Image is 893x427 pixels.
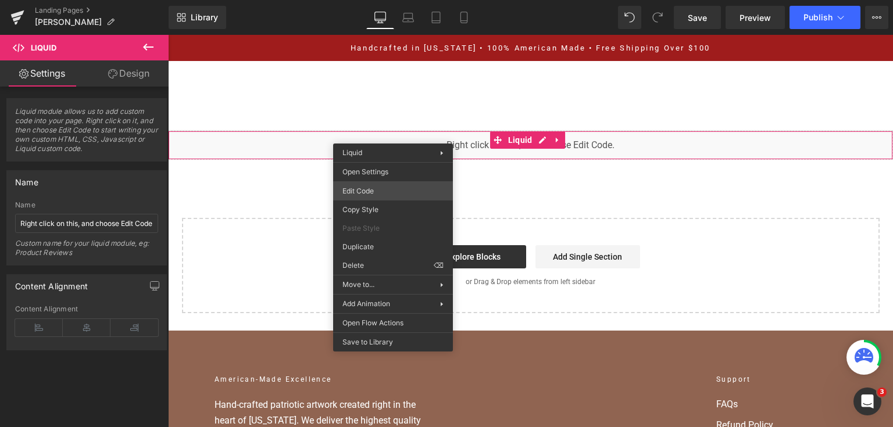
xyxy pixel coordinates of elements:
[342,204,444,215] span: Copy Style
[342,337,444,347] span: Save to Library
[15,239,158,265] div: Custom name for your liquid module, eg: Product Reviews
[15,275,88,291] div: Content Alignment
[688,12,707,24] span: Save
[169,6,226,29] a: New Library
[342,242,444,252] span: Duplicate
[726,6,785,29] a: Preview
[35,6,169,15] a: Landing Pages
[450,6,478,29] a: Mobile
[183,9,542,17] a: Handcrafted in [US_STATE] • 100% American Made • Free Shipping Over $100
[342,148,362,157] span: Liquid
[548,363,678,376] a: FAQs
[15,305,158,313] div: Content Alignment
[15,107,158,161] span: Liquid module allows us to add custom code into your page. Right click on it, and then choose Edi...
[191,12,218,23] span: Library
[367,210,472,234] a: Add Single Section
[422,6,450,29] a: Tablet
[342,318,444,328] span: Open Flow Actions
[337,96,367,114] span: Liquid
[33,243,693,251] p: or Drag & Drop elements from left sidebar
[853,387,881,415] iframe: Intercom live chat
[47,339,267,351] h2: American-Made Excellence
[253,210,358,234] a: Explore Blocks
[47,363,267,408] p: Hand-crafted patriotic artwork created right in the heart of [US_STATE]. We deliver the highest q...
[646,6,669,29] button: Redo
[342,223,444,234] span: Paste Style
[342,167,444,177] span: Open Settings
[803,13,833,22] span: Publish
[548,339,678,351] h2: Support
[342,279,440,290] span: Move to...
[790,6,860,29] button: Publish
[15,201,158,209] div: Name
[342,186,444,196] span: Edit Code
[548,383,678,397] a: Refund Policy
[434,260,444,271] span: ⌫
[865,6,888,29] button: More
[15,171,38,187] div: Name
[31,43,56,52] span: Liquid
[383,96,398,114] a: Expand / Collapse
[87,60,171,87] a: Design
[740,12,771,24] span: Preview
[342,299,440,309] span: Add Animation
[394,6,422,29] a: Laptop
[877,387,887,397] span: 3
[618,6,641,29] button: Undo
[366,6,394,29] a: Desktop
[35,17,102,27] span: [PERSON_NAME]
[342,260,434,271] span: Delete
